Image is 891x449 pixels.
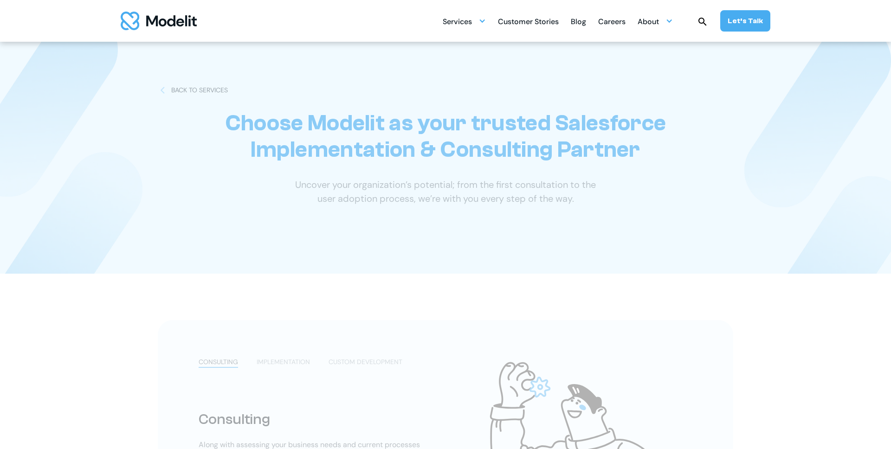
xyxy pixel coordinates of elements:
[443,12,486,30] div: Services
[171,85,228,95] div: BACK TO SERVICES
[121,12,197,30] a: home
[257,357,310,367] div: IMPLEMENTATION
[598,13,626,32] div: Careers
[728,16,763,26] div: Let’s Talk
[443,13,472,32] div: Services
[329,357,402,367] div: CUSTOM DEVELOPMENT
[158,110,733,163] h1: Choose Modelit as your trusted Salesforce Implementation & Consulting Partner
[158,85,228,95] a: BACK TO SERVICES
[285,178,606,205] p: Uncover your organization’s potential; from the first consultation to the user adoption process, ...
[121,12,197,30] img: modelit logo
[720,10,770,32] a: Let’s Talk
[638,12,673,30] div: About
[638,13,659,32] div: About
[571,13,586,32] div: Blog
[571,12,586,30] a: Blog
[498,12,559,30] a: Customer Stories
[199,411,422,428] div: Consulting
[199,357,238,367] div: CONSULTING
[598,12,626,30] a: Careers
[498,13,559,32] div: Customer Stories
